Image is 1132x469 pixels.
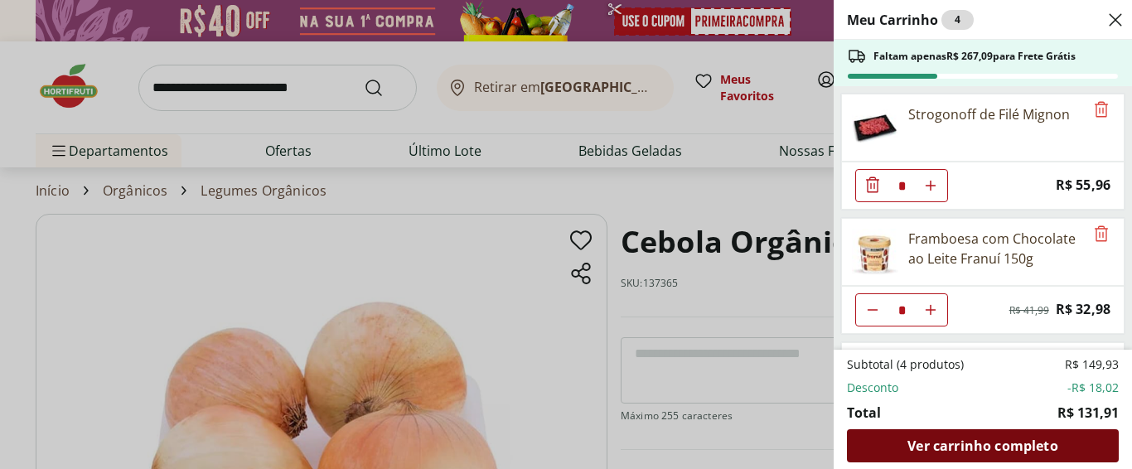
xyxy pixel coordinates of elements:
a: Ver carrinho completo [847,429,1119,462]
span: Desconto [847,380,898,396]
span: R$ 149,93 [1065,356,1119,373]
button: Diminuir Quantidade [856,169,889,202]
div: 4 [941,10,974,30]
span: -R$ 18,02 [1067,380,1119,396]
img: Principal [852,104,898,151]
span: Subtotal (4 produtos) [847,356,964,373]
button: Remove [1091,225,1111,244]
span: Total [847,403,881,423]
button: Remove [1091,349,1111,369]
button: Aumentar Quantidade [914,293,947,326]
span: R$ 55,96 [1056,174,1110,196]
h2: Meu Carrinho [847,10,974,30]
button: Diminuir Quantidade [856,293,889,326]
div: Framboesa com Chocolate ao Leite Franuí 150g [908,229,1084,268]
input: Quantidade Atual [889,170,914,201]
span: Ver carrinho completo [907,439,1057,452]
span: Faltam apenas R$ 267,09 para Frete Grátis [873,50,1076,63]
button: Remove [1091,100,1111,120]
span: R$ 32,98 [1056,298,1110,321]
span: R$ 131,91 [1057,403,1119,423]
input: Quantidade Atual [889,294,914,326]
div: Strogonoff de Filé Mignon [908,104,1070,124]
span: R$ 41,99 [1009,304,1049,317]
button: Aumentar Quantidade [914,169,947,202]
img: Principal [852,229,898,275]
